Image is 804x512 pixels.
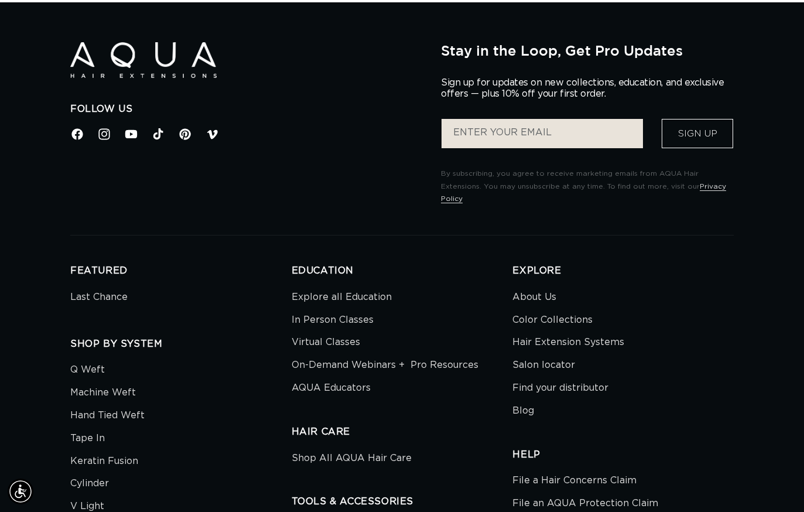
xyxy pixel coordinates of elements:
p: Sign up for updates on new collections, education, and exclusive offers — plus 10% off your first... [441,77,734,100]
h2: HELP [512,449,734,461]
a: In Person Classes [292,309,374,332]
a: Last Chance [70,289,128,309]
p: By subscribing, you agree to receive marketing emails from AQUA Hair Extensions. You may unsubscr... [441,168,734,206]
h2: SHOP BY SYSTEM [70,338,292,350]
h2: Follow Us [70,103,423,115]
a: File a Hair Concerns Claim [512,472,637,492]
a: Machine Weft [70,381,136,404]
a: About Us [512,289,556,309]
button: Sign Up [662,119,733,148]
input: ENTER YOUR EMAIL [442,119,643,148]
a: Hand Tied Weft [70,404,145,427]
a: Q Weft [70,361,105,381]
img: Aqua Hair Extensions [70,42,217,78]
a: Cylinder [70,472,109,495]
a: Find your distributor [512,377,608,400]
div: Accessibility Menu [8,479,33,504]
a: Shop All AQUA Hair Care [292,450,412,470]
a: Keratin Fusion [70,450,138,473]
a: Explore all Education [292,289,392,309]
a: Virtual Classes [292,331,360,354]
h2: Stay in the Loop, Get Pro Updates [441,42,734,59]
h2: EDUCATION [292,265,513,277]
h2: HAIR CARE [292,426,513,438]
a: Salon locator [512,354,575,377]
a: Color Collections [512,309,593,332]
a: Blog [512,400,534,422]
iframe: Chat Widget [745,456,804,512]
h2: FEATURED [70,265,292,277]
a: AQUA Educators [292,377,371,400]
a: Hair Extension Systems [512,331,624,354]
a: On-Demand Webinars + Pro Resources [292,354,478,377]
a: Tape In [70,427,105,450]
h2: TOOLS & ACCESSORIES [292,496,513,508]
h2: EXPLORE [512,265,734,277]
